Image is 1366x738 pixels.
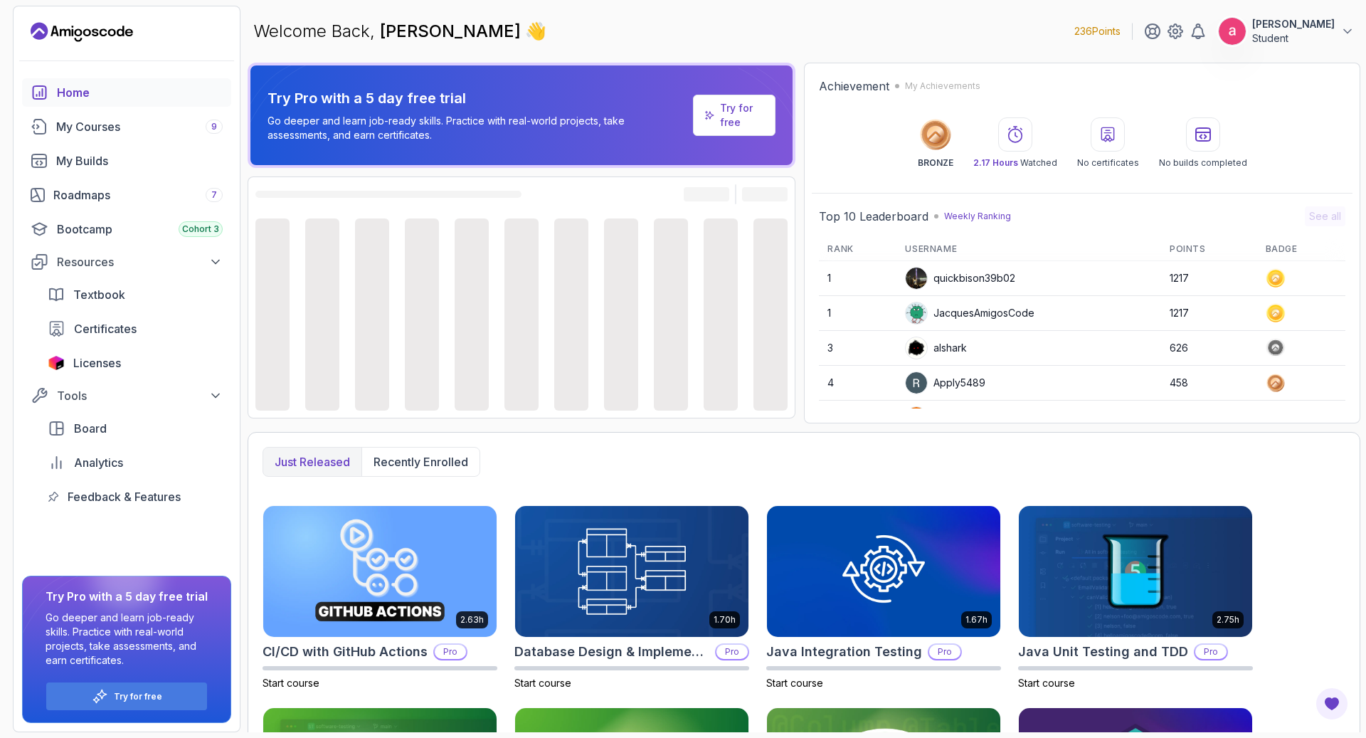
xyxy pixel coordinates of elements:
h2: Achievement [819,78,889,95]
span: Board [74,420,107,437]
a: courses [22,112,231,141]
span: Start course [514,677,571,689]
span: Textbook [73,286,125,303]
button: Tools [22,383,231,408]
img: user profile image [1219,18,1246,45]
span: Start course [766,677,823,689]
div: Apply5489 [905,371,985,394]
p: Student [1252,31,1335,46]
button: See all [1305,206,1345,226]
span: Cohort 3 [182,223,219,235]
h2: Java Unit Testing and TDD [1018,642,1188,662]
div: My Builds [56,152,223,169]
a: certificates [39,315,231,343]
div: alshark [905,337,967,359]
img: Java Integration Testing card [767,506,1000,637]
td: 1217 [1161,296,1257,331]
a: builds [22,147,231,175]
span: Certificates [74,320,137,337]
a: licenses [39,349,231,377]
p: 2.75h [1217,614,1239,626]
img: user profile image [906,407,927,428]
img: user profile image [906,337,927,359]
a: home [22,78,231,107]
p: Go deeper and learn job-ready skills. Practice with real-world projects, take assessments, and ea... [46,611,208,668]
div: Tools [57,387,223,404]
td: 5 [819,401,896,436]
td: 626 [1161,331,1257,366]
p: Pro [716,645,748,659]
span: Feedback & Features [68,488,181,505]
div: wildmongoosefb425 [905,406,1030,429]
span: Analytics [74,454,123,471]
span: 9 [211,121,217,132]
td: 4 [819,366,896,401]
a: analytics [39,448,231,477]
p: 236 Points [1074,24,1121,38]
span: Start course [1018,677,1075,689]
a: board [39,414,231,443]
td: 337 [1161,401,1257,436]
a: roadmaps [22,181,231,209]
img: user profile image [906,268,927,289]
p: 1.67h [965,614,988,626]
div: Resources [57,253,223,270]
td: 3 [819,331,896,366]
p: Recently enrolled [374,453,468,470]
th: Points [1161,238,1257,261]
p: [PERSON_NAME] [1252,17,1335,31]
td: 1 [819,261,896,296]
p: Weekly Ranking [944,211,1011,222]
p: BRONZE [918,157,953,169]
p: 1.70h [714,614,736,626]
img: Java Unit Testing and TDD card [1019,506,1252,637]
th: Username [896,238,1161,261]
span: 7 [211,189,217,201]
span: 👋 [525,20,546,43]
a: Try for free [720,101,764,130]
p: Pro [435,645,466,659]
p: Pro [929,645,960,659]
h2: Database Design & Implementation [514,642,709,662]
span: [PERSON_NAME] [380,21,525,41]
th: Rank [819,238,896,261]
button: Try for free [46,682,208,711]
p: Welcome Back, [253,20,546,43]
img: CI/CD with GitHub Actions card [263,506,497,637]
span: 2.17 Hours [973,157,1018,168]
button: Open Feedback Button [1315,687,1349,721]
a: bootcamp [22,215,231,243]
div: quickbison39b02 [905,267,1015,290]
a: Java Unit Testing and TDD card2.75hJava Unit Testing and TDDProStart course [1018,505,1253,690]
p: No certificates [1077,157,1139,169]
a: Try for free [114,691,162,702]
a: CI/CD with GitHub Actions card2.63hCI/CD with GitHub ActionsProStart course [263,505,497,690]
a: Landing page [31,21,133,43]
div: My Courses [56,118,223,135]
p: Watched [973,157,1057,169]
p: Just released [275,453,350,470]
h2: Top 10 Leaderboard [819,208,928,225]
p: Go deeper and learn job-ready skills. Practice with real-world projects, take assessments, and ea... [268,114,687,142]
td: 458 [1161,366,1257,401]
a: textbook [39,280,231,309]
p: Pro [1195,645,1227,659]
button: Resources [22,249,231,275]
button: user profile image[PERSON_NAME]Student [1218,17,1355,46]
th: Badge [1257,238,1345,261]
a: Try for free [693,95,775,136]
button: Recently enrolled [361,448,480,476]
p: No builds completed [1159,157,1247,169]
td: 1217 [1161,261,1257,296]
p: My Achievements [905,80,980,92]
p: Try Pro with a 5 day free trial [268,88,687,108]
img: jetbrains icon [48,356,65,370]
div: JacquesAmigosCode [905,302,1034,325]
h2: CI/CD with GitHub Actions [263,642,428,662]
a: Java Integration Testing card1.67hJava Integration TestingProStart course [766,505,1001,690]
h2: Java Integration Testing [766,642,922,662]
span: Licenses [73,354,121,371]
td: 1 [819,296,896,331]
